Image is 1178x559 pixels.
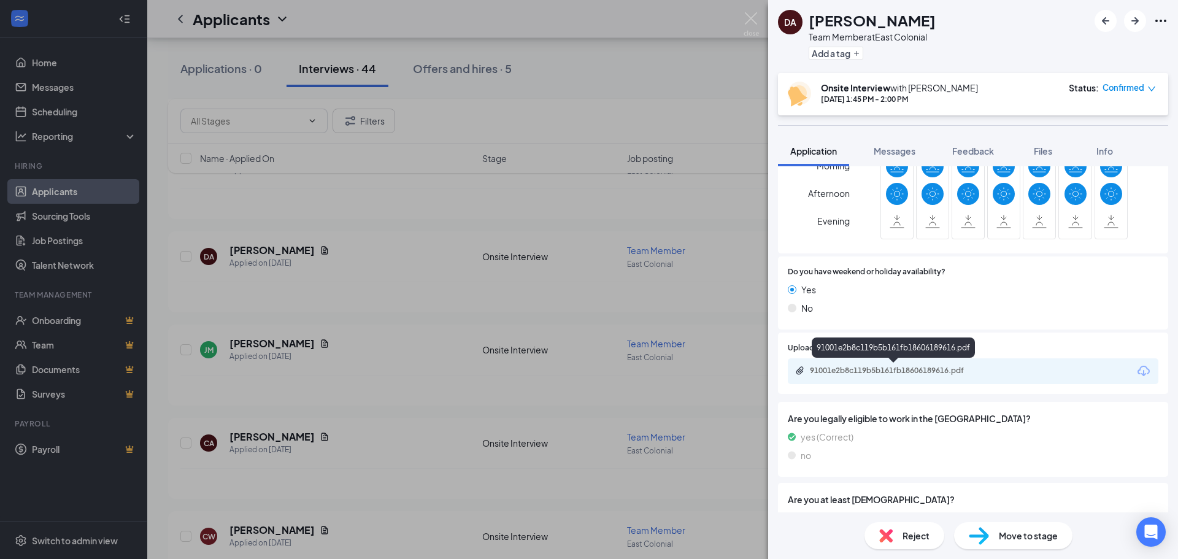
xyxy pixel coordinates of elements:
[788,266,945,278] span: Do you have weekend or holiday availability?
[821,94,978,104] div: [DATE] 1:45 PM - 2:00 PM
[1147,85,1156,93] span: down
[1034,145,1052,156] span: Files
[784,16,796,28] div: DA
[874,145,915,156] span: Messages
[801,449,811,462] span: no
[1103,82,1144,94] span: Confirmed
[1069,82,1099,94] div: Status :
[821,82,890,93] b: Onsite Interview
[801,301,813,315] span: No
[810,366,982,376] div: 91001e2b8c119b5b161fb18606189616.pdf
[1128,13,1142,28] svg: ArrowRight
[1136,364,1151,379] svg: Download
[817,210,850,232] span: Evening
[795,366,805,376] svg: Paperclip
[808,182,850,204] span: Afternoon
[1124,10,1146,32] button: ArrowRight
[788,493,1158,506] span: Are you at least [DEMOGRAPHIC_DATA]?
[788,342,844,354] span: Upload Resume
[952,145,994,156] span: Feedback
[1096,145,1113,156] span: Info
[1095,10,1117,32] button: ArrowLeftNew
[801,511,853,525] span: yes (Correct)
[795,366,994,377] a: Paperclip91001e2b8c119b5b161fb18606189616.pdf
[853,50,860,57] svg: Plus
[801,283,816,296] span: Yes
[903,529,930,542] span: Reject
[788,412,1158,425] span: Are you legally eligible to work in the [GEOGRAPHIC_DATA]?
[1153,13,1168,28] svg: Ellipses
[809,47,863,60] button: PlusAdd a tag
[821,82,978,94] div: with [PERSON_NAME]
[1098,13,1113,28] svg: ArrowLeftNew
[801,430,853,444] span: yes (Correct)
[999,529,1058,542] span: Move to stage
[809,31,936,43] div: Team Member at East Colonial
[1136,517,1166,547] div: Open Intercom Messenger
[790,145,837,156] span: Application
[809,10,936,31] h1: [PERSON_NAME]
[812,337,975,358] div: 91001e2b8c119b5b161fb18606189616.pdf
